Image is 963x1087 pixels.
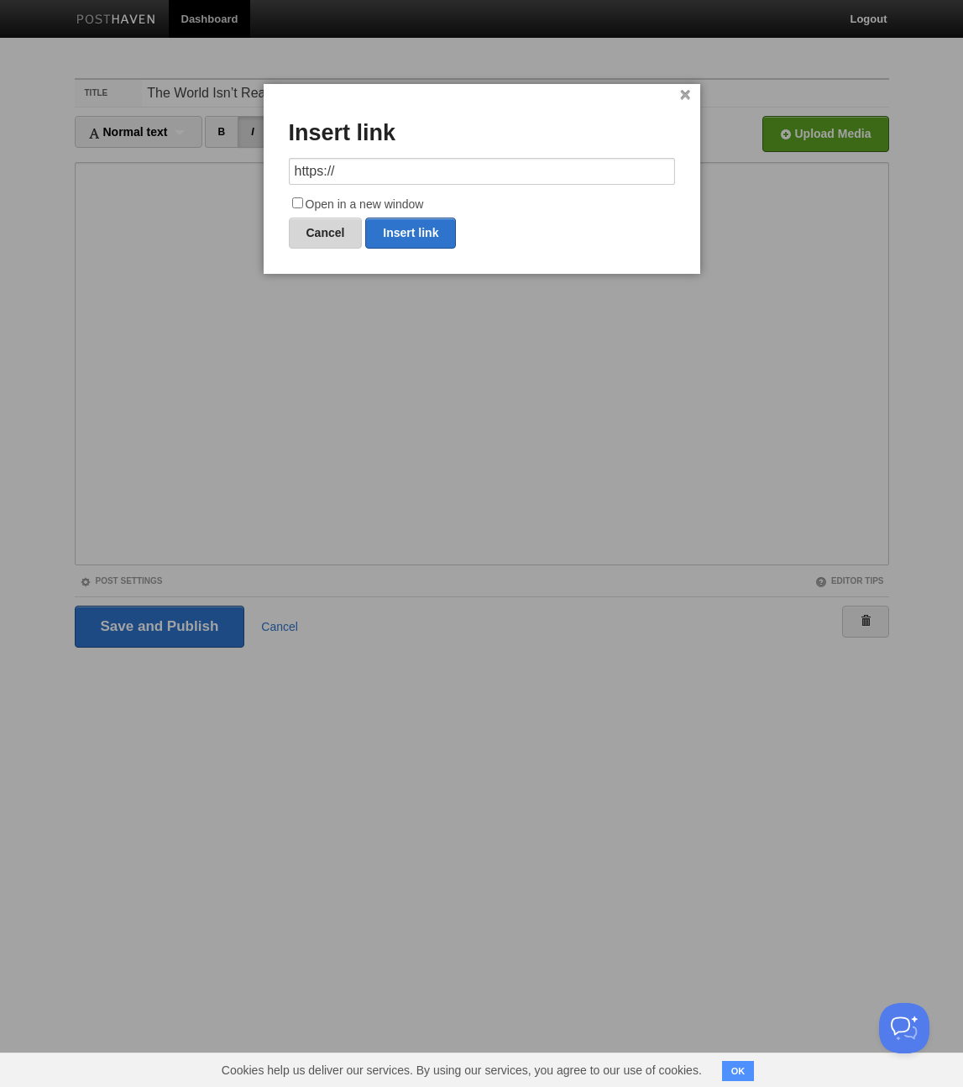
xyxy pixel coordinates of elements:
[289,195,675,215] label: Open in a new window
[289,121,675,146] h3: Insert link
[879,1003,929,1053] iframe: Help Scout Beacon - Open
[289,218,363,249] a: Cancel
[680,91,691,100] a: ×
[205,1053,719,1087] span: Cookies help us deliver our services. By using our services, you agree to our use of cookies.
[365,218,456,249] a: Insert link
[722,1061,755,1081] button: OK
[292,197,303,208] input: Open in a new window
